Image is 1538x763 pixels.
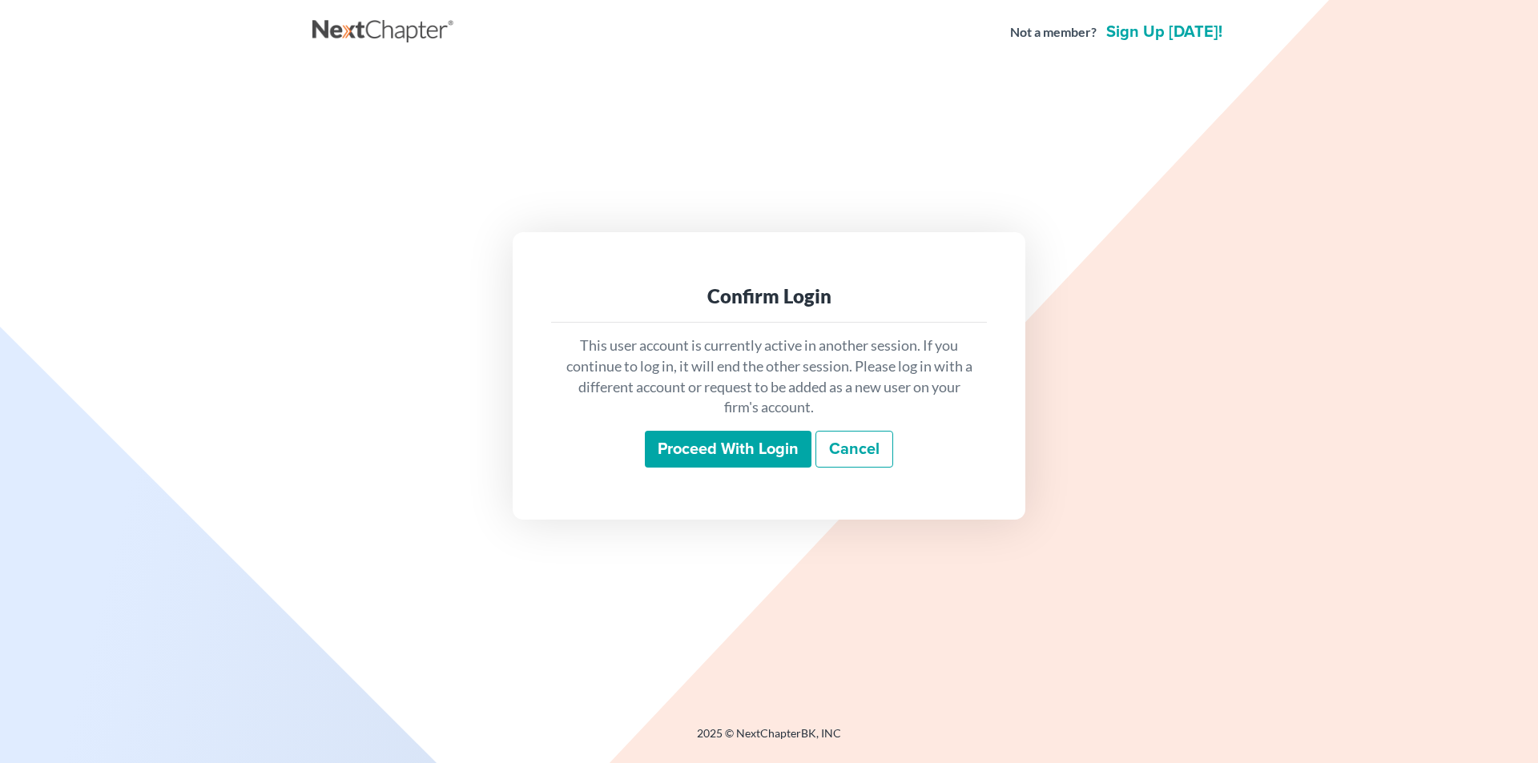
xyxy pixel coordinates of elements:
a: Cancel [815,431,893,468]
input: Proceed with login [645,431,811,468]
p: This user account is currently active in another session. If you continue to log in, it will end ... [564,335,974,418]
strong: Not a member? [1010,23,1097,42]
div: Confirm Login [564,283,974,309]
a: Sign up [DATE]! [1103,24,1226,40]
div: 2025 © NextChapterBK, INC [312,725,1226,754]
